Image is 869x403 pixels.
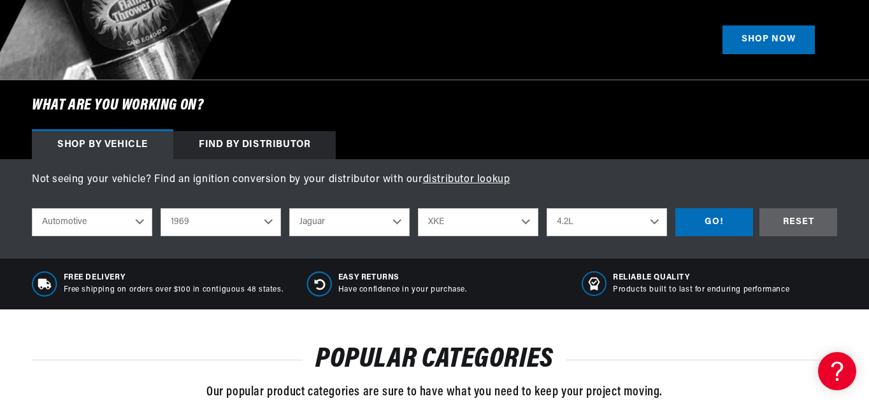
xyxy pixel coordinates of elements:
select: Ride Type [32,208,152,236]
span: Free Delivery [64,272,284,283]
p: Have confidence in your purchase. [338,285,467,295]
p: Products built to last for enduring performance [613,285,789,295]
div: GO! [675,208,753,237]
select: Make [289,208,410,236]
p: Free shipping on orders over $100 in contiguous 48 states. [64,285,284,295]
div: Find by Distributor [173,131,336,159]
a: SHOP NOW [722,25,815,54]
p: Not seeing your vehicle? Find an ignition conversion by your distributor with our [32,172,837,188]
select: Engine [547,208,667,236]
div: Shop by vehicle [32,131,173,159]
select: Year [161,208,281,236]
span: Easy Returns [338,272,467,283]
div: RESET [759,208,837,237]
span: RELIABLE QUALITY [613,272,789,283]
select: Model [418,208,538,236]
a: distributor lookup [423,174,510,185]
